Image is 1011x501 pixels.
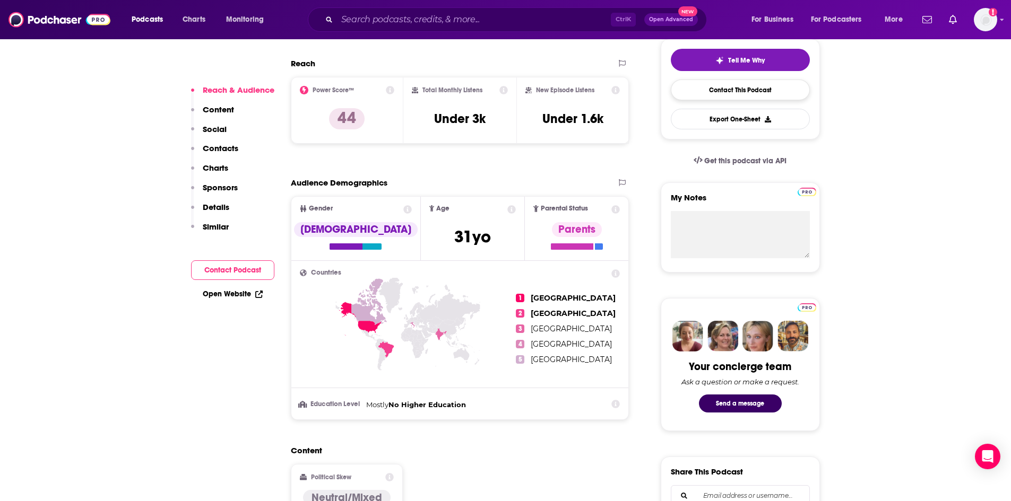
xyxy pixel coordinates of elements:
span: Mostly [366,400,388,409]
img: Jon Profile [777,321,808,351]
a: Pro website [798,302,816,312]
button: tell me why sparkleTell Me Why [671,49,810,71]
button: Details [191,202,229,222]
span: 3 [516,324,524,333]
div: Your concierge team [689,360,791,373]
button: Social [191,124,227,144]
a: Show notifications dropdown [918,11,936,29]
span: [GEOGRAPHIC_DATA] [531,324,612,333]
span: Monitoring [226,12,264,27]
span: [GEOGRAPHIC_DATA] [531,293,616,303]
span: [GEOGRAPHIC_DATA] [531,309,616,318]
h2: Audience Demographics [291,178,387,188]
span: Countries [311,269,341,276]
span: Get this podcast via API [704,156,787,165]
span: Gender [309,205,333,212]
span: Ctrl K [611,13,636,27]
span: For Podcasters [811,12,862,27]
span: 5 [516,355,524,364]
span: 4 [516,340,524,348]
span: 31 yo [454,226,491,247]
h3: Share This Podcast [671,467,743,477]
span: 2 [516,309,524,318]
p: Sponsors [203,182,238,192]
p: Content [203,104,234,115]
img: tell me why sparkle [715,56,724,65]
img: Podchaser Pro [798,303,816,312]
p: Details [203,202,229,212]
div: [DEMOGRAPHIC_DATA] [294,222,418,237]
button: Contact Podcast [191,260,274,280]
button: open menu [804,11,877,28]
button: Charts [191,163,228,182]
img: Sydney Profile [672,321,703,351]
span: No Higher Education [388,400,466,409]
button: Send a message [699,394,782,412]
span: Parental Status [541,205,588,212]
span: 1 [516,294,524,302]
span: Open Advanced [649,17,693,22]
a: Open Website [203,289,263,298]
h3: Under 3k [434,111,486,127]
h3: Under 1.6k [542,111,603,127]
button: open menu [744,11,807,28]
button: Show profile menu [974,8,997,31]
h3: Education Level [300,401,362,408]
span: Logged in as rgertner [974,8,997,31]
span: [GEOGRAPHIC_DATA] [531,339,612,349]
label: My Notes [671,192,810,211]
p: Charts [203,163,228,173]
h2: Power Score™ [313,86,354,94]
p: Similar [203,222,229,232]
button: Similar [191,222,229,241]
input: Search podcasts, credits, & more... [337,11,611,28]
svg: Add a profile image [989,8,997,16]
h2: Total Monthly Listens [422,86,482,94]
button: Contacts [191,143,238,163]
p: 44 [329,108,365,129]
h2: Reach [291,58,315,68]
button: Content [191,104,234,124]
a: Get this podcast via API [685,148,796,174]
p: Reach & Audience [203,85,274,95]
div: Ask a question or make a request. [681,377,799,386]
a: Contact This Podcast [671,80,810,100]
div: Open Intercom Messenger [975,444,1000,469]
span: [GEOGRAPHIC_DATA] [531,355,612,364]
button: Reach & Audience [191,85,274,104]
img: Podchaser Pro [798,188,816,196]
img: User Profile [974,8,997,31]
img: Barbara Profile [707,321,738,351]
h2: Political Skew [311,473,351,481]
p: Contacts [203,143,238,153]
img: Jules Profile [742,321,773,351]
span: More [885,12,903,27]
div: Search podcasts, credits, & more... [318,7,717,32]
button: Open AdvancedNew [644,13,698,26]
span: Podcasts [132,12,163,27]
p: Social [203,124,227,134]
h2: New Episode Listens [536,86,594,94]
span: New [678,6,697,16]
button: Sponsors [191,182,238,202]
button: Export One-Sheet [671,109,810,129]
a: Charts [176,11,212,28]
span: Age [436,205,450,212]
div: Parents [552,222,602,237]
button: open menu [877,11,916,28]
span: Charts [183,12,205,27]
button: open menu [219,11,278,28]
a: Show notifications dropdown [945,11,961,29]
span: Tell Me Why [728,56,765,65]
button: open menu [124,11,177,28]
h2: Content [291,445,621,455]
span: For Business [751,12,793,27]
img: Podchaser - Follow, Share and Rate Podcasts [8,10,110,30]
a: Pro website [798,186,816,196]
